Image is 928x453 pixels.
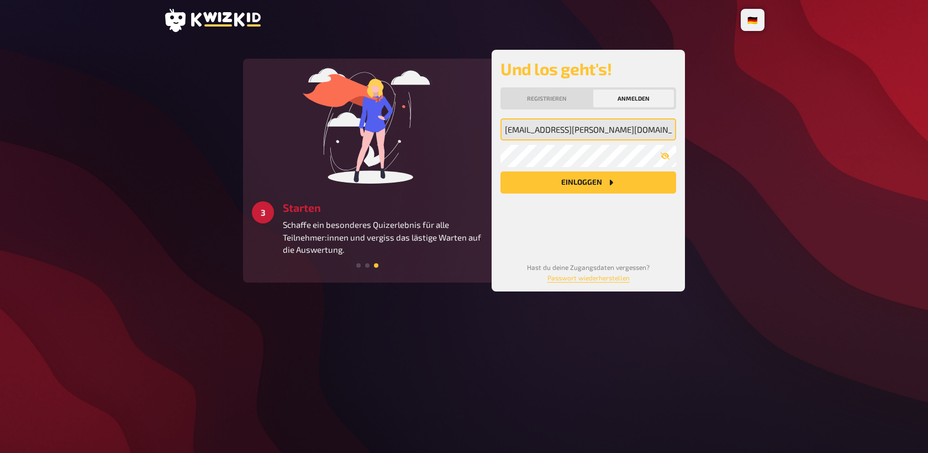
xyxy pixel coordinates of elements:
small: Hast du deine Zugangsdaten vergessen? [527,263,650,282]
input: Meine Emailadresse [500,118,676,140]
h3: Starten [283,201,483,214]
img: start [284,67,450,184]
button: Anmelden [593,90,674,107]
button: Registrieren [503,90,591,107]
button: Einloggen [500,171,676,194]
div: 3 [252,201,274,223]
a: Passwort wiederherstellen [547,274,630,282]
p: Schaffe ein besonderes Quizerlebnis für alle Teilnehmer:innen und vergiss das lästige Warten auf ... [283,218,483,256]
li: 🇩🇪 [743,11,762,29]
h2: Und los geht's! [500,59,676,79]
